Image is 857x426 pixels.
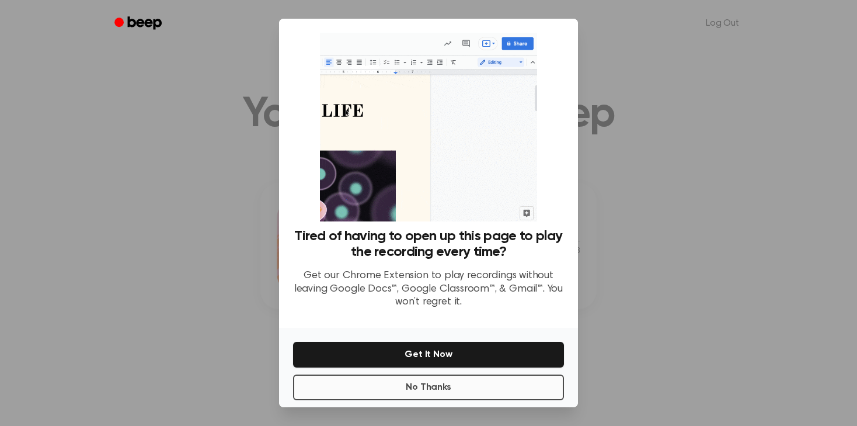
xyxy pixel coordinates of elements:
h3: Tired of having to open up this page to play the recording every time? [293,228,564,260]
p: Get our Chrome Extension to play recordings without leaving Google Docs™, Google Classroom™, & Gm... [293,269,564,309]
img: Beep extension in action [320,33,537,221]
a: Beep [106,12,172,35]
button: No Thanks [293,375,564,400]
button: Get It Now [293,342,564,368]
a: Log Out [694,9,751,37]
